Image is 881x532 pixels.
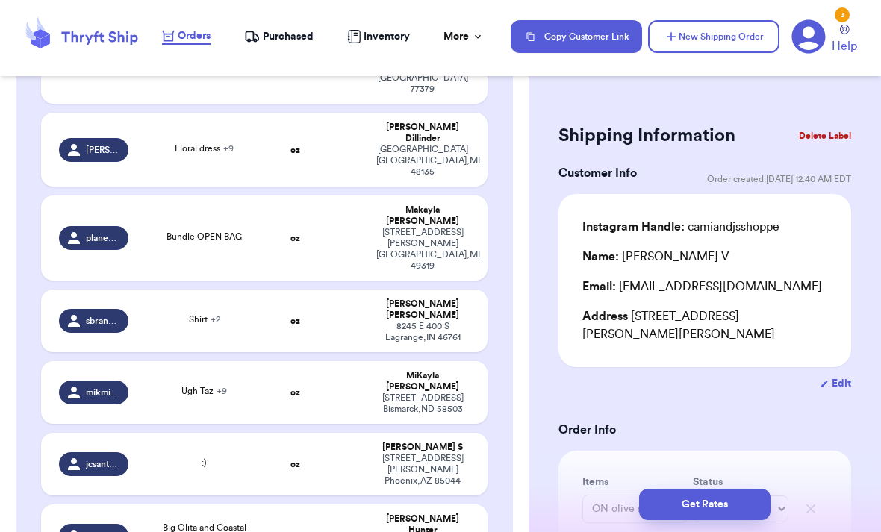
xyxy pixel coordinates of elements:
[376,298,470,321] div: [PERSON_NAME] [PERSON_NAME]
[582,310,628,322] span: Address
[582,475,687,489] label: Items
[181,387,227,395] span: Ugh Taz
[832,25,857,55] a: Help
[835,7,850,22] div: 3
[558,421,851,439] h3: Order Info
[793,119,857,152] button: Delete Label
[244,29,314,44] a: Purchased
[376,392,470,415] div: [STREET_ADDRESS] Bismarck , ND 58503
[290,388,300,397] strong: oz
[376,370,470,392] div: MiKayla [PERSON_NAME]
[376,144,470,178] div: [GEOGRAPHIC_DATA] [GEOGRAPHIC_DATA] , MI 48135
[175,144,234,153] span: Floral dress
[582,281,616,292] span: Email:
[443,29,484,44] div: More
[86,232,119,244] span: planethriftshop
[86,458,119,470] span: jcsantos06
[211,315,220,324] span: + 2
[86,315,119,327] span: sbrandenberger926
[648,20,779,53] button: New Shipping Order
[290,460,300,469] strong: oz
[86,387,119,398] span: mikmittelsteadt
[693,475,788,489] label: Status
[376,321,470,343] div: 8245 E 400 S Lagrange , IN 46761
[166,232,242,241] span: Bundle OPEN BAG
[162,28,211,45] a: Orders
[86,144,119,156] span: [PERSON_NAME].ivf
[832,37,857,55] span: Help
[820,376,851,391] button: Edit
[347,29,410,44] a: Inventory
[189,315,220,324] span: Shirt
[376,122,470,144] div: [PERSON_NAME] Dillinder
[791,19,826,54] a: 3
[290,234,300,242] strong: oz
[290,145,300,154] strong: oz
[558,164,637,182] h3: Customer Info
[376,442,470,453] div: [PERSON_NAME] S
[202,458,207,467] span: :)
[178,28,211,43] span: Orders
[582,251,619,263] span: Name:
[263,29,314,44] span: Purchased
[582,307,827,343] div: [STREET_ADDRESS][PERSON_NAME][PERSON_NAME]
[376,453,470,486] div: [STREET_ADDRESS][PERSON_NAME] Phoenix , AZ 85044
[639,489,771,520] button: Get Rates
[582,218,779,236] div: camiandjsshoppe
[558,124,735,148] h2: Shipping Information
[223,144,234,153] span: + 9
[364,29,410,44] span: Inventory
[217,387,227,395] span: + 9
[582,221,685,233] span: Instagram Handle:
[707,173,851,185] span: Order created: [DATE] 12:40 AM EDT
[582,278,827,295] div: [EMAIL_ADDRESS][DOMAIN_NAME]
[290,316,300,325] strong: oz
[376,204,470,227] div: Makayla [PERSON_NAME]
[376,227,470,272] div: [STREET_ADDRESS][PERSON_NAME] [GEOGRAPHIC_DATA] , MI 49319
[511,20,642,53] button: Copy Customer Link
[582,248,729,266] div: [PERSON_NAME] V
